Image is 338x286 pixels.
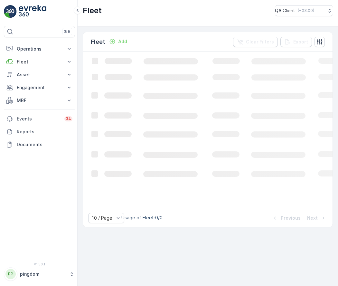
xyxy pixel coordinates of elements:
[293,39,308,45] p: Export
[121,214,163,221] p: Usage of Fleet : 0/0
[4,267,75,281] button: PPpingdom
[91,37,105,46] p: Fleet
[280,37,312,47] button: Export
[20,271,66,277] p: pingdom
[4,55,75,68] button: Fleet
[275,5,333,16] button: QA Client(+03:00)
[271,214,301,222] button: Previous
[4,125,75,138] a: Reports
[17,71,62,78] p: Asset
[275,7,295,14] p: QA Client
[233,37,278,47] button: Clear Filters
[17,116,61,122] p: Events
[17,129,72,135] p: Reports
[4,43,75,55] button: Operations
[17,141,72,148] p: Documents
[17,84,62,91] p: Engagement
[17,97,62,104] p: MRF
[64,29,70,34] p: ⌘B
[66,116,71,121] p: 34
[4,81,75,94] button: Engagement
[118,38,127,45] p: Add
[19,5,46,18] img: logo_light-DOdMpM7g.png
[298,8,314,13] p: ( +03:00 )
[107,38,130,45] button: Add
[246,39,274,45] p: Clear Filters
[17,59,62,65] p: Fleet
[4,68,75,81] button: Asset
[17,46,62,52] p: Operations
[306,214,327,222] button: Next
[4,262,75,266] span: v 1.50.1
[307,215,318,221] p: Next
[5,269,16,279] div: PP
[4,112,75,125] a: Events34
[4,5,17,18] img: logo
[4,94,75,107] button: MRF
[281,215,301,221] p: Previous
[4,138,75,151] a: Documents
[83,5,102,16] p: Fleet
